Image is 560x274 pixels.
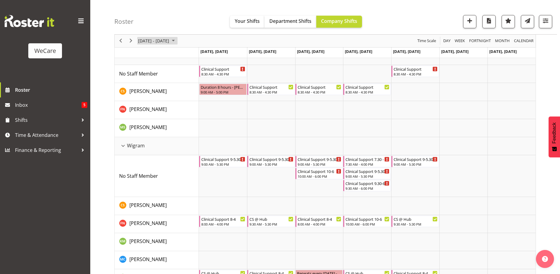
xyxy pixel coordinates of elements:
div: No Staff Member"s event - Clinical Support Begin From Monday, September 29, 2025 at 8:30:00 AM GM... [199,66,247,77]
a: [PERSON_NAME] [129,124,167,131]
div: 8:00 AM - 4:00 PM [298,222,342,226]
button: Timeline Month [494,37,511,45]
div: 8:30 AM - 4:30 PM [345,90,389,94]
button: Timeline Week [454,37,466,45]
td: Catherine Stewart resource [115,197,199,215]
div: next period [126,35,136,47]
div: Sep 29 - Oct 05, 2025 [136,35,178,47]
div: 8:30 AM - 4:30 PM [394,72,438,76]
div: Clinical Support 10-6 [345,216,389,222]
div: Clinical Support 8-4 [298,216,342,222]
div: Clinical Support 9.30-6 [345,180,389,186]
div: Clinical Support 9-5.30 [345,168,389,174]
div: Catherine Stewart"s event - Clinical Support Begin From Tuesday, September 30, 2025 at 8:30:00 AM... [247,84,295,95]
div: Clinical Support [298,84,342,90]
img: help-xxl-2.png [542,256,548,262]
div: 9:00 AM - 5:30 PM [298,162,342,167]
span: calendar [513,37,534,45]
a: [PERSON_NAME] [129,238,167,245]
td: Kishendri Moodley resource [115,233,199,251]
span: [PERSON_NAME] [129,202,167,208]
span: [DATE], [DATE] [200,49,228,54]
div: Firdous Naqvi"s event - Clinical Support 8-4 Begin From Monday, September 29, 2025 at 8:00:00 AM ... [199,216,247,227]
div: No Staff Member"s event - Clinical Support 9-5.30 Begin From Thursday, October 2, 2025 at 9:00:00... [343,168,391,179]
button: Feedback - Show survey [549,116,560,157]
div: 10:00 AM - 6:00 PM [345,222,389,226]
span: 5 [82,102,87,108]
div: 8:30 AM - 4:30 PM [249,90,293,94]
span: Company Shifts [321,18,357,24]
div: Clinical Support 9-5.30 [249,156,293,162]
div: No Staff Member"s event - Clinical Support 9.30-6 Begin From Thursday, October 2, 2025 at 9:30:00... [343,180,391,191]
div: No Staff Member"s event - Clinical Support Begin From Friday, October 3, 2025 at 8:30:00 AM GMT+1... [391,66,439,77]
div: Clinical Support [249,84,293,90]
div: Duration 8 hours - [PERSON_NAME] [201,84,245,90]
button: Send a list of all shifts for the selected filtered period to all rostered employees. [521,15,534,28]
span: Month [494,37,510,45]
div: Clinical Support 8-4 [201,216,245,222]
a: [PERSON_NAME] [129,88,167,95]
span: [DATE] - [DATE] [138,37,170,45]
button: Previous [117,37,125,45]
div: Clinical Support 10-6 [298,168,342,174]
span: Roster [15,85,87,94]
div: Clinical Support 9-5.30 [298,156,342,162]
td: Catherine Stewart resource [115,83,199,101]
span: No Staff Member [119,173,158,179]
div: Clinical Support 7.30 - 4 [345,156,389,162]
button: Filter Shifts [539,15,552,28]
div: Catherine Stewart"s event - Duration 8 hours - Catherine Stewart Begin From Monday, September 29,... [199,84,247,95]
button: Fortnight [468,37,492,45]
div: Clinical Support 9-5.30 [394,156,438,162]
div: Clinical Support 9-5.30 [201,156,245,162]
img: Rosterit website logo [5,15,54,27]
td: No Staff Member resource [115,155,199,197]
div: Firdous Naqvi"s event - Clinical Support 10-6 Begin From Thursday, October 2, 2025 at 10:00:00 AM... [343,216,391,227]
div: No Staff Member"s event - Clinical Support 9-5.30 Begin From Tuesday, September 30, 2025 at 9:00:... [247,156,295,167]
div: 8:30 AM - 4:30 PM [298,90,342,94]
span: Inbox [15,100,82,109]
span: No Staff Member [119,70,158,77]
button: Month [513,37,535,45]
div: Catherine Stewart"s event - Clinical Support Begin From Thursday, October 2, 2025 at 8:30:00 AM G... [343,84,391,95]
button: Add a new shift [463,15,476,28]
div: Firdous Naqvi"s event - CS @ Hub Begin From Tuesday, September 30, 2025 at 9:30:00 AM GMT+13:00 E... [247,216,295,227]
div: WeCare [34,46,56,55]
button: September 2025 [137,37,178,45]
a: [PERSON_NAME] [129,106,167,113]
span: Wigram [127,142,145,149]
span: Department Shifts [269,18,311,24]
button: Company Shifts [316,16,362,28]
span: [DATE], [DATE] [345,49,372,54]
a: No Staff Member [119,172,158,180]
span: Feedback [552,122,557,143]
div: CS @ Hub [249,216,293,222]
td: Mehreen Sardar resource [115,119,199,137]
button: Time Scale [416,37,437,45]
div: No Staff Member"s event - Clinical Support 10-6 Begin From Wednesday, October 1, 2025 at 10:00:00... [295,168,343,179]
td: No Staff Member resource [115,65,199,83]
div: 9:00 AM - 5:30 PM [345,174,389,179]
span: [DATE], [DATE] [393,49,420,54]
span: [PERSON_NAME] [129,106,167,112]
div: CS @ Hub [394,216,438,222]
a: [PERSON_NAME] [129,202,167,209]
span: [DATE], [DATE] [489,49,517,54]
button: Timeline Day [442,37,452,45]
span: Shifts [15,115,78,125]
div: No Staff Member"s event - Clinical Support 9-5.30 Begin From Friday, October 3, 2025 at 9:00:00 A... [391,156,439,167]
div: 9:30 AM - 6:00 PM [345,186,389,191]
div: 7:30 AM - 4:00 PM [345,162,389,167]
div: 10:00 AM - 6:00 PM [298,174,342,179]
span: Day [443,37,451,45]
span: [PERSON_NAME] [129,88,167,94]
button: Your Shifts [230,16,265,28]
div: Clinical Support [394,66,438,72]
span: [PERSON_NAME] [129,256,167,263]
span: [DATE], [DATE] [249,49,276,54]
div: No Staff Member"s event - Clinical Support 9-5.30 Begin From Monday, September 29, 2025 at 9:00:0... [199,156,247,167]
div: 9:00 AM - 5:30 PM [394,162,438,167]
div: 9:30 AM - 5:30 PM [249,222,293,226]
span: Week [454,37,466,45]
